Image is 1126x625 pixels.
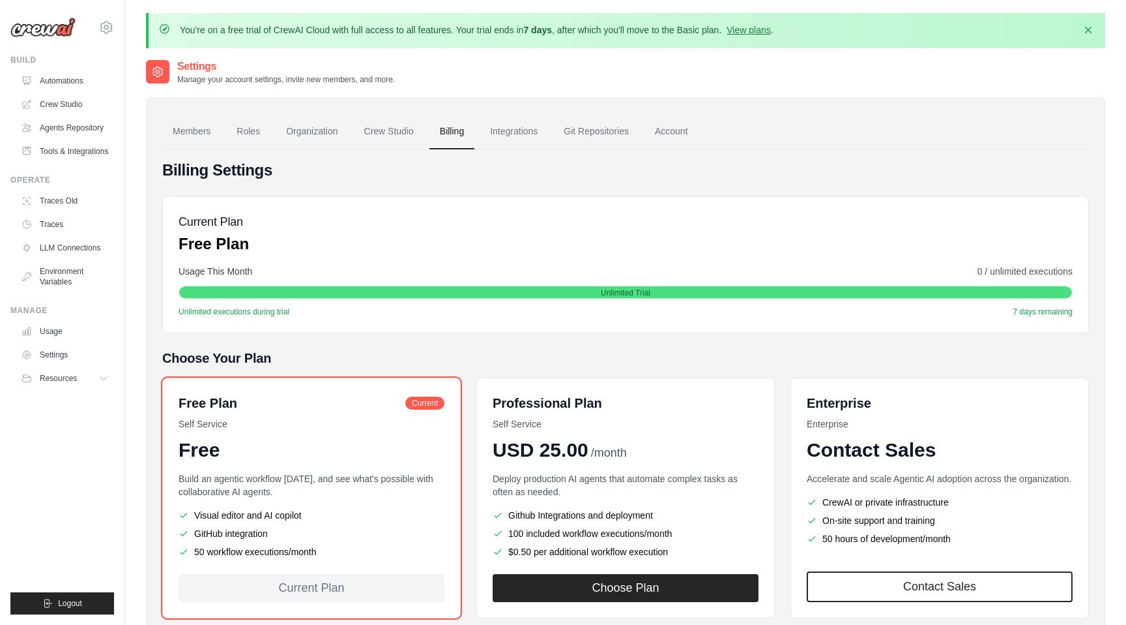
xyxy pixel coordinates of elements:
[16,70,114,91] a: Automations
[226,114,270,149] a: Roles
[807,572,1073,602] a: Contact Sales
[807,532,1073,545] li: 50 hours of development/month
[40,373,77,384] span: Resources
[493,509,758,522] li: Github Integrations and deployment
[179,418,444,431] p: Self Service
[58,598,82,609] span: Logout
[644,114,699,149] a: Account
[177,59,395,74] h2: Settings
[16,191,114,211] a: Traces Old
[179,527,444,540] li: GitHub integration
[493,394,602,412] h6: Professional Plan
[10,592,114,615] button: Logout
[16,214,114,235] a: Traces
[177,74,395,85] p: Manage your account settings, invite new members, and more.
[807,394,1073,412] h6: Enterprise
[179,574,444,602] div: Current Plan
[10,175,114,185] div: Operate
[16,261,114,292] a: Environment Variables
[180,23,773,37] p: You're on a free trial of CrewAI Cloud with full access to all features. Your trial ends in , aft...
[179,394,237,412] h6: Free Plan
[16,94,114,115] a: Crew Studio
[179,265,252,278] span: Usage This Month
[10,18,76,37] img: Logo
[179,509,444,522] li: Visual editor and AI copilot
[977,265,1073,278] span: 0 / unlimited executions
[405,397,444,410] span: Current
[1013,307,1073,317] span: 7 days remaining
[162,160,1089,181] h4: Billing Settings
[807,496,1073,509] li: CrewAI or private infrastructure
[10,55,114,65] div: Build
[16,344,114,365] a: Settings
[162,349,1089,367] h5: Choose Your Plan
[16,237,114,258] a: LLM Connections
[179,307,289,317] span: Unlimited executions during trial
[179,213,249,231] h5: Current Plan
[179,438,444,462] div: Free
[493,545,758,558] li: $0.50 per additional workflow execution
[553,114,639,149] a: Git Repositories
[807,514,1073,527] li: On-site support and training
[179,234,249,254] p: Free Plan
[16,117,114,138] a: Agents Repository
[276,114,348,149] a: Organization
[493,438,588,462] span: USD 25.00
[523,25,552,35] strong: 7 days
[493,418,758,431] p: Self Service
[807,418,1073,431] p: Enterprise
[16,368,114,389] button: Resources
[10,305,114,316] div: Manage
[591,444,627,462] span: /month
[179,545,444,558] li: 50 workflow executions/month
[16,141,114,162] a: Tools & Integrations
[493,574,758,602] button: Choose Plan
[807,438,1073,462] div: Contact Sales
[354,114,424,149] a: Crew Studio
[162,114,221,149] a: Members
[727,25,770,35] a: View plans
[601,288,650,298] span: Unlimited Trial
[16,321,114,342] a: Usage
[179,472,444,498] p: Build an agentic workflow [DATE], and see what's possible with collaborative AI agents.
[493,472,758,498] p: Deploy production AI agents that automate complex tasks as often as needed.
[493,527,758,540] li: 100 included workflow executions/month
[807,472,1073,485] p: Accelerate and scale Agentic AI adoption across the organization.
[480,114,548,149] a: Integrations
[429,114,474,149] a: Billing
